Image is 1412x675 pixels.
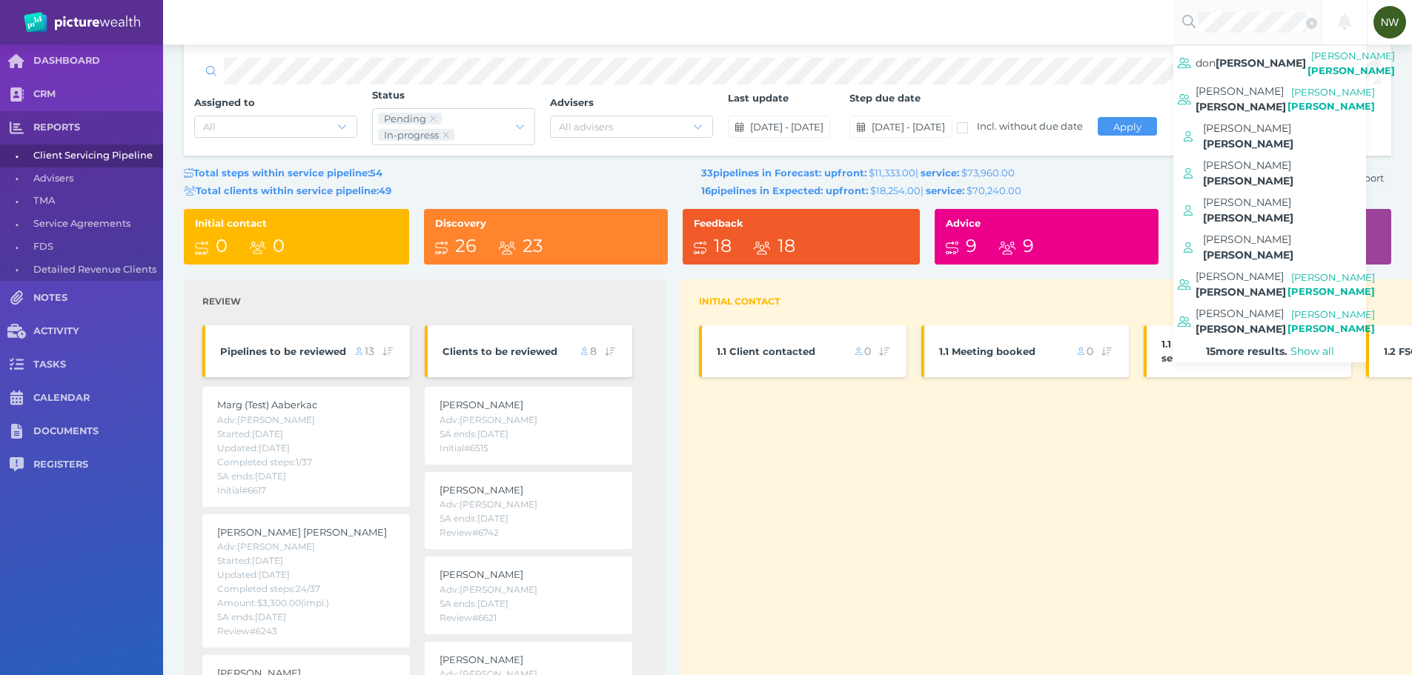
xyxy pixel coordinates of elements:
[384,129,439,141] div: In-progress
[33,359,163,371] span: TASKS
[824,167,921,179] span: Forecast Upfront fee
[826,184,868,196] span: upfront:
[365,345,374,358] span: 13
[216,235,228,256] span: 0
[946,217,981,229] span: Advice
[1203,137,1293,150] span: [PERSON_NAME]
[1203,196,1291,209] span: [PERSON_NAME]
[1173,155,1366,192] a: [PERSON_NAME][PERSON_NAME]
[1196,322,1286,336] span: [PERSON_NAME]
[1203,248,1293,262] span: [PERSON_NAME]
[714,235,732,256] span: 18
[217,399,317,410] span: Marg (Test) Aaberkac
[826,184,926,196] span: Expected upfront fee
[717,345,815,357] span: 1.1 Client contacted
[33,88,163,101] span: CRM
[1203,122,1291,135] span: [PERSON_NAME]
[273,235,285,256] span: 0
[33,144,158,167] span: Client Servicing Pipeline
[921,167,959,179] span: service:
[1206,345,1287,358] span: 15 more results.
[33,236,158,259] span: FDS
[203,121,216,133] div: All
[440,584,537,595] span: Adv: [PERSON_NAME]
[1107,121,1147,133] span: Apply
[1287,100,1375,112] span: [PERSON_NAME]
[1173,118,1366,155] a: [PERSON_NAME][PERSON_NAME]
[977,120,1083,132] span: Incl. without due date
[1173,81,1366,118] a: [PERSON_NAME][PERSON_NAME][PERSON_NAME][PERSON_NAME]
[939,345,1035,357] span: 1.1 Meeting booked
[1173,192,1366,229] a: [PERSON_NAME][PERSON_NAME]
[694,217,743,229] span: Feedback
[33,392,163,405] span: CALENDAR
[440,513,508,524] span: SA ends: [DATE]
[869,121,952,133] span: [DATE] - [DATE]
[1287,285,1375,297] span: [PERSON_NAME]
[1305,16,1317,28] button: Clear
[33,459,163,471] span: REGISTERS
[33,55,163,67] span: DASHBOARD
[849,92,1097,111] label: Step due date
[1161,338,1275,365] span: 1.1 Confirmation email sent
[202,296,241,307] span: REVIEW
[33,425,163,438] span: DOCUMENTS
[701,167,1015,179] span: 33 pipelines in
[33,167,158,190] span: Advisers
[966,235,977,256] span: 9
[217,456,312,468] span: Completed steps: 1 / 37
[1203,174,1293,187] span: [PERSON_NAME]
[824,167,866,179] span: upfront:
[1196,270,1284,283] span: [PERSON_NAME]
[926,184,964,196] span: service:
[1173,303,1366,340] a: [PERSON_NAME][PERSON_NAME][PERSON_NAME][PERSON_NAME]
[440,484,523,496] span: [PERSON_NAME]
[217,470,286,482] span: SA ends: [DATE]
[220,345,346,357] span: Unfinished pipelines without any IN PROGRESS or PENDING step
[440,598,508,609] span: SA ends: [DATE]
[1291,86,1375,98] span: [PERSON_NAME]
[217,414,315,425] span: Adv: [PERSON_NAME]
[184,167,382,179] span: Total steps within service pipeline: 54
[1287,322,1375,334] span: [PERSON_NAME]
[455,235,477,256] span: 26
[33,122,163,134] span: REPORTS
[217,611,286,622] span: SA ends: [DATE]
[33,325,163,338] span: ACTIVITY
[1173,229,1366,266] a: [PERSON_NAME][PERSON_NAME]
[1203,211,1293,225] span: [PERSON_NAME]
[1349,172,1391,184] span: Export
[440,399,523,410] span: [PERSON_NAME]
[921,167,1015,179] span: Forecast Service fee
[435,217,486,229] span: Discovery
[217,541,315,552] span: Adv: [PERSON_NAME]
[1196,56,1216,70] span: don
[372,89,550,108] label: Status
[849,116,952,138] button: [DATE] - [DATE]
[195,217,267,229] span: Initial contact
[746,121,829,133] span: [DATE] - [DATE]
[728,92,849,111] label: Last update
[1173,46,1366,81] a: don[PERSON_NAME][PERSON_NAME][PERSON_NAME]
[550,96,728,116] label: Advisers
[217,526,387,538] span: [PERSON_NAME] [PERSON_NAME]
[33,190,158,213] span: TMA
[217,555,283,566] span: Started: [DATE]
[1290,345,1334,358] span: Show all
[1098,117,1157,136] button: Apply
[33,213,158,236] span: Service Agreements
[775,167,821,179] a: Forecast:
[1373,6,1406,39] div: Nicholas Walters
[1203,159,1291,172] span: [PERSON_NAME]
[559,121,613,133] div: All advisers
[217,485,266,496] span: Initial # 6617
[864,345,871,358] span: 0
[523,235,543,256] span: 23
[1173,266,1366,303] a: [PERSON_NAME][PERSON_NAME][PERSON_NAME][PERSON_NAME]
[443,345,557,357] span: Clients to be reviewed
[590,345,597,358] span: 8
[1311,50,1395,61] span: [PERSON_NAME]
[217,569,290,580] span: Updated: [DATE]
[33,259,158,282] span: Detailed Revenue Clients
[440,499,537,510] span: Adv: [PERSON_NAME]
